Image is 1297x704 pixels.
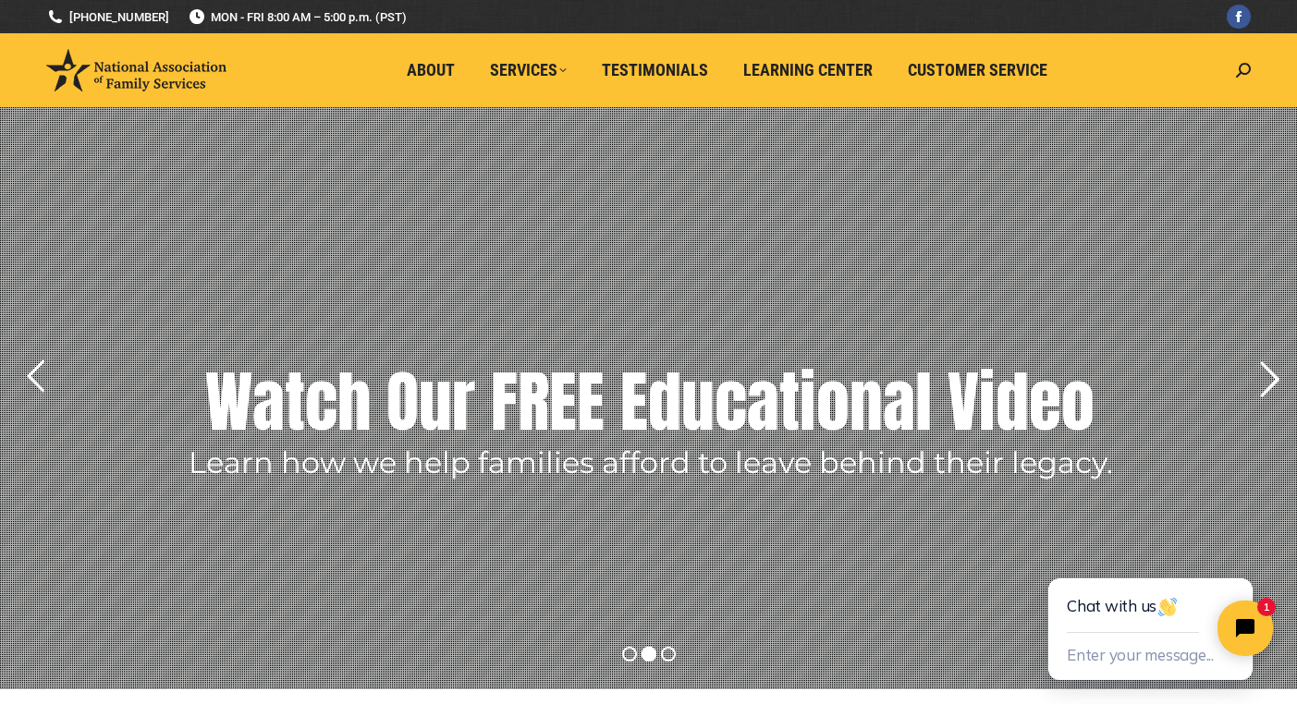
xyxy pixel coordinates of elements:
[602,60,708,80] span: Testimonials
[407,60,455,80] span: About
[895,53,1060,88] a: Customer Service
[908,60,1047,80] span: Customer Service
[46,49,226,91] img: National Association of Family Services
[189,449,1113,477] rs-layer: Learn how we help families afford to leave behind their legacy.
[188,8,407,26] span: MON - FRI 8:00 AM – 5:00 p.m. (PST)
[46,8,169,26] a: [PHONE_NUMBER]
[394,53,468,88] a: About
[205,356,1095,448] rs-layer: Watch Our FREE Educational Video
[589,53,721,88] a: Testimonials
[1227,5,1251,29] a: Facebook page opens in new window
[1007,518,1297,704] iframe: Tidio Chat
[743,60,873,80] span: Learning Center
[490,60,567,80] span: Services
[730,53,886,88] a: Learning Center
